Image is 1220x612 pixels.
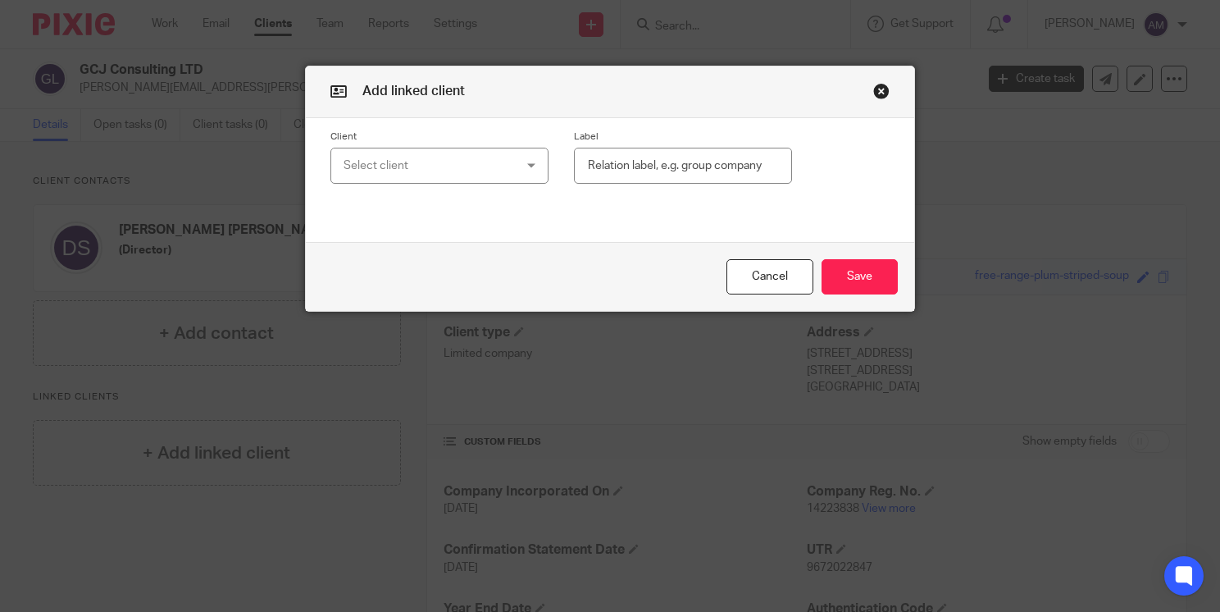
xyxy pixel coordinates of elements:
[362,84,465,98] span: Add linked client
[574,130,792,144] label: Label
[344,148,507,183] div: Select client
[726,259,813,295] button: Cancel
[822,259,898,295] button: Save
[574,148,792,185] input: Relation label, e.g. group company
[330,130,549,144] label: Client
